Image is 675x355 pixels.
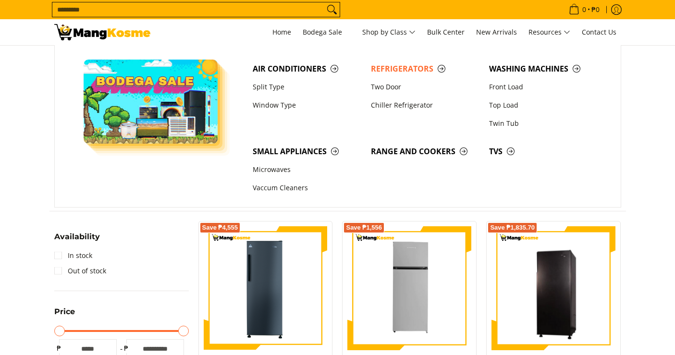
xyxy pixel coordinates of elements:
[122,343,131,353] span: ₱
[491,228,615,349] img: Condura 7.3 Cu. Ft. Single Door - Direct Cool Inverter Refrigerator, CSD700SAi (Class A)
[566,4,602,15] span: •
[54,233,100,248] summary: Open
[582,27,616,37] span: Contact Us
[253,63,361,75] span: Air Conditioners
[346,225,382,231] span: Save ₱1,556
[84,60,218,144] img: Bodega Sale
[366,78,484,96] a: Two Door
[484,78,602,96] a: Front Load
[484,142,602,160] a: TVs
[324,2,340,17] button: Search
[54,263,106,279] a: Out of stock
[489,63,598,75] span: Washing Machines
[366,96,484,114] a: Chiller Refrigerator
[54,308,75,323] summary: Open
[422,19,469,45] a: Bulk Center
[202,225,238,231] span: Save ₱4,555
[371,63,479,75] span: Refrigerators
[484,96,602,114] a: Top Load
[268,19,296,45] a: Home
[248,96,366,114] a: Window Type
[524,19,575,45] a: Resources
[362,26,416,38] span: Shop by Class
[248,142,366,160] a: Small Appliances
[476,27,517,37] span: New Arrivals
[54,308,75,316] span: Price
[577,19,621,45] a: Contact Us
[204,226,328,350] img: Condura 7.0 Cu. Ft. Upright Freezer Inverter Refrigerator, CUF700MNi (Class A)
[490,225,535,231] span: Save ₱1,835.70
[160,19,621,45] nav: Main Menu
[303,26,351,38] span: Bodega Sale
[253,146,361,158] span: Small Appliances
[366,142,484,160] a: Range and Cookers
[427,27,465,37] span: Bulk Center
[54,24,150,40] img: Bodega Sale Refrigerator l Mang Kosme: Home Appliances Warehouse Sale
[590,6,601,13] span: ₱0
[54,343,64,353] span: ₱
[298,19,356,45] a: Bodega Sale
[357,19,420,45] a: Shop by Class
[248,161,366,179] a: Microwaves
[272,27,291,37] span: Home
[248,60,366,78] a: Air Conditioners
[581,6,588,13] span: 0
[347,226,471,350] img: Kelvinator 7.3 Cu.Ft. Direct Cool KLC Manual Defrost Standard Refrigerator (Silver) (Class A)
[484,60,602,78] a: Washing Machines
[528,26,570,38] span: Resources
[371,146,479,158] span: Range and Cookers
[248,78,366,96] a: Split Type
[248,179,366,197] a: Vaccum Cleaners
[54,233,100,241] span: Availability
[484,114,602,133] a: Twin Tub
[366,60,484,78] a: Refrigerators
[471,19,522,45] a: New Arrivals
[489,146,598,158] span: TVs
[54,248,92,263] a: In stock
